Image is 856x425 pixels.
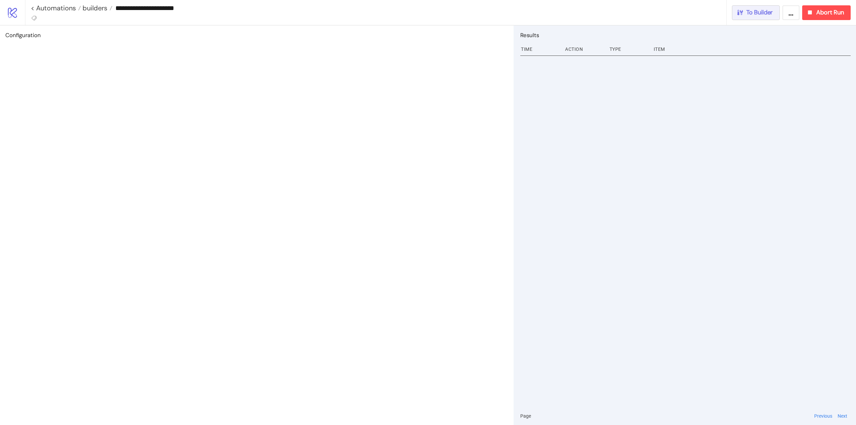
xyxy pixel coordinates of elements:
[746,9,773,16] span: To Builder
[81,5,112,11] a: builders
[812,412,834,420] button: Previous
[5,31,508,39] h2: Configuration
[836,412,849,420] button: Next
[564,43,604,56] div: Action
[816,9,844,16] span: Abort Run
[520,412,531,420] span: Page
[520,31,851,39] h2: Results
[81,4,107,12] span: builders
[609,43,648,56] div: Type
[31,5,81,11] a: < Automations
[782,5,799,20] button: ...
[520,43,560,56] div: Time
[802,5,851,20] button: Abort Run
[732,5,780,20] button: To Builder
[653,43,851,56] div: Item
